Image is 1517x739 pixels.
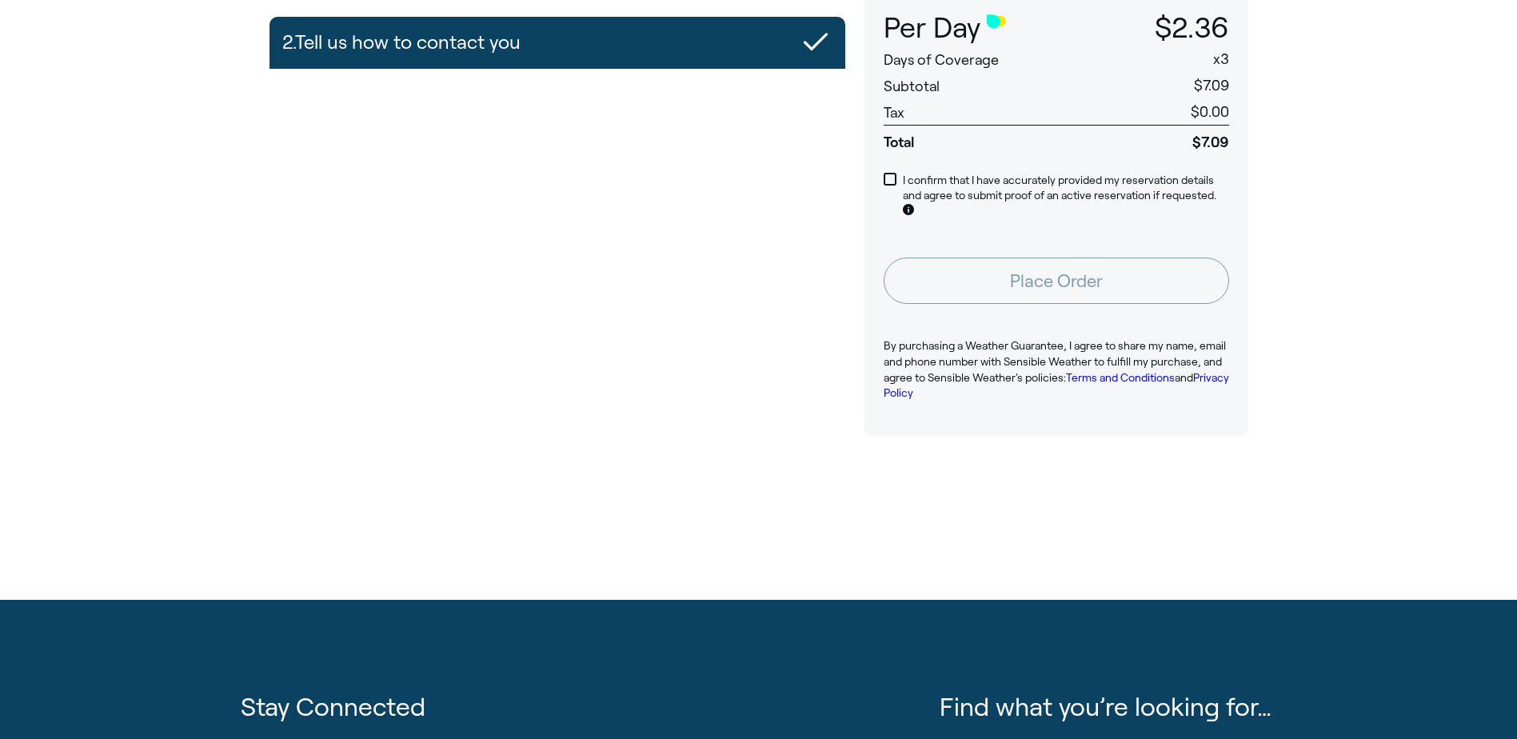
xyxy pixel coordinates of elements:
span: x 3 [1213,51,1229,67]
span: $7.09 [1095,125,1228,152]
h2: 2. Tell us how to contact you [282,23,521,62]
iframe: Customer reviews powered by Trustpilot [864,462,1248,574]
span: Subtotal [884,78,940,94]
span: $7.09 [1194,78,1229,94]
button: Place Order [884,258,1229,304]
a: Terms and Conditions [1066,371,1175,384]
button: 2.Tell us how to contact you [269,17,845,68]
h1: Stay Connected [241,689,915,725]
span: $2.36 [1155,12,1229,43]
span: Days of Coverage [884,52,999,68]
p: Find what you’re looking for… [940,689,1276,725]
p: By purchasing a Weather Guarantee, I agree to share my name, email and phone number with Sensible... [884,338,1229,401]
p: I confirm that I have accurately provided my reservation details and agree to submit proof of an ... [903,173,1229,220]
span: Total [884,125,1096,152]
span: Tax [884,105,904,121]
span: Per Day [884,12,980,44]
span: $0.00 [1191,104,1229,120]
